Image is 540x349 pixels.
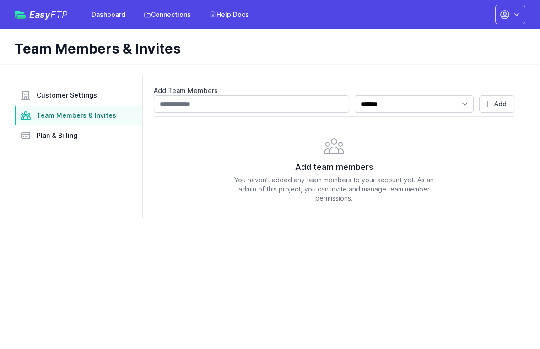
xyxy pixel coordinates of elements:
[37,131,77,140] span: Plan & Billing
[138,6,196,23] a: Connections
[15,126,142,145] a: Plan & Billing
[479,95,514,113] button: Add
[37,111,116,120] span: Team Members & Invites
[37,91,97,100] span: Customer Settings
[15,86,142,104] a: Customer Settings
[154,86,514,95] label: Add Team Members
[29,10,68,19] span: Easy
[204,6,254,23] a: Help Docs
[154,175,514,203] p: You haven’t added any team members to your account yet. As an admin of this project, you can invi...
[154,161,514,174] h2: Add team members
[15,11,26,19] img: easyftp_logo.png
[86,6,131,23] a: Dashboard
[15,106,142,125] a: Team Members & Invites
[50,9,68,20] span: FTP
[15,10,68,19] a: EasyFTP
[494,99,507,109] span: Add
[15,40,518,57] h1: Team Members & Invites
